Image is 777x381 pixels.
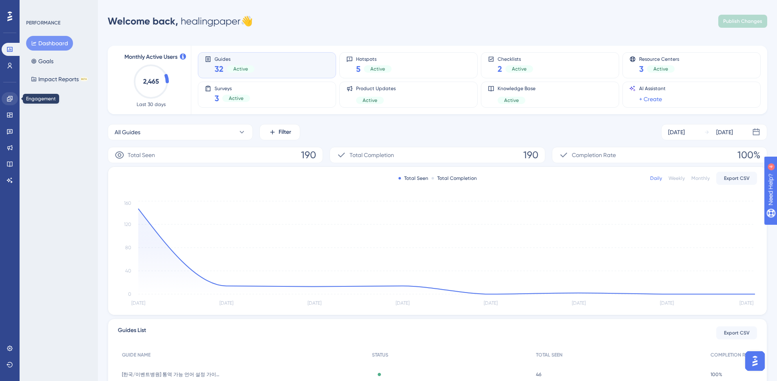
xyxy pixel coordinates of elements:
span: Hotspots [356,56,392,62]
span: TOTAL SEEN [536,352,562,358]
span: Active [233,66,248,72]
div: Total Seen [398,175,428,182]
tspan: [DATE] [396,300,410,306]
span: 5 [356,63,361,75]
button: Impact ReportsBETA [26,72,93,86]
span: Completion Rate [572,150,616,160]
div: PERFORMANCE [26,20,60,26]
iframe: UserGuiding AI Assistant Launcher [743,349,767,373]
span: Guides [215,56,255,62]
span: Active [512,66,527,72]
div: [DATE] [668,127,685,137]
span: Active [370,66,385,72]
div: Total Completion [432,175,477,182]
span: Checklists [498,56,533,62]
tspan: [DATE] [131,300,145,306]
span: 46 [536,371,541,378]
span: Welcome back, [108,15,178,27]
tspan: 160 [124,200,131,206]
span: Total Seen [128,150,155,160]
span: Export CSV [724,330,750,336]
tspan: [DATE] [739,300,753,306]
span: Active [363,97,377,104]
span: Publish Changes [723,18,762,24]
div: BETA [80,77,88,81]
span: 100% [737,148,760,162]
span: Knowledge Base [498,85,536,92]
span: Guides List [118,326,146,340]
span: 190 [523,148,538,162]
span: 3 [639,63,644,75]
button: Export CSV [716,326,757,339]
span: Product Updates [356,85,396,92]
span: Export CSV [724,175,750,182]
tspan: 120 [124,222,131,227]
a: + Create [639,94,662,104]
span: 3 [215,93,219,104]
div: healingpaper 👋 [108,15,253,28]
tspan: [DATE] [484,300,498,306]
span: Active [653,66,668,72]
tspan: [DATE] [572,300,586,306]
tspan: 0 [128,291,131,297]
div: 4 [57,4,59,11]
span: Active [229,95,244,102]
span: All Guides [115,127,140,137]
span: COMPLETION RATE [711,352,753,358]
tspan: [DATE] [308,300,321,306]
span: Need Help? [19,2,51,12]
span: Total Completion [350,150,394,160]
span: Filter [279,127,291,137]
span: AI Assistant [639,85,666,92]
span: 100% [711,371,722,378]
div: [DATE] [716,127,733,137]
span: 2 [498,63,502,75]
div: Monthly [691,175,710,182]
button: Goals [26,54,58,69]
button: Publish Changes [718,15,767,28]
tspan: 80 [125,245,131,250]
span: [한국/이벤트병원] 통역 가능 언어 설정 가이드-1 [122,371,224,378]
span: 32 [215,63,224,75]
span: Resource Centers [639,56,679,62]
span: Monthly Active Users [124,52,177,62]
button: Filter [259,124,300,140]
button: Dashboard [26,36,73,51]
span: 190 [301,148,316,162]
tspan: 40 [125,268,131,274]
tspan: [DATE] [660,300,674,306]
text: 2,465 [143,78,159,85]
span: GUIDE NAME [122,352,151,358]
div: Weekly [669,175,685,182]
span: STATUS [372,352,388,358]
button: Export CSV [716,172,757,185]
span: Surveys [215,85,250,91]
tspan: [DATE] [219,300,233,306]
div: Daily [650,175,662,182]
button: All Guides [108,124,253,140]
span: Active [504,97,519,104]
span: Last 30 days [137,101,166,108]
